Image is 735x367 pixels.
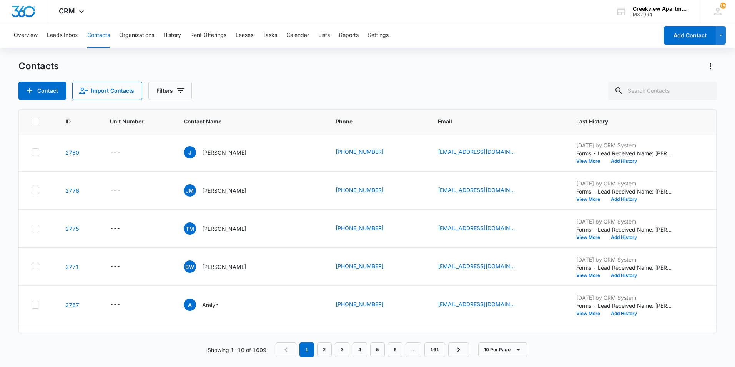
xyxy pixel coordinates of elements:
[576,217,672,225] p: [DATE] by CRM System
[388,342,402,357] a: Page 6
[335,342,349,357] a: Page 3
[576,311,605,316] button: View More
[14,23,38,48] button: Overview
[576,294,672,302] p: [DATE] by CRM System
[65,302,79,308] a: Navigate to contact details page for Aralyn
[286,23,309,48] button: Calendar
[110,224,120,233] div: ---
[65,225,79,232] a: Navigate to contact details page for Teona Martinez
[438,262,529,271] div: Email - Brittanyyoungblood@gmail.com - Select to Edit Field
[576,225,672,234] p: Forms - Lead Received Name: [PERSON_NAME] Email: [EMAIL_ADDRESS][DOMAIN_NAME] Phone: [PHONE_NUMBE...
[576,149,672,157] p: Forms - Lead Received Name: [PERSON_NAME] Email: [EMAIL_ADDRESS][DOMAIN_NAME] Phone: [PHONE_NUMBE...
[605,197,642,202] button: Add History
[18,60,59,72] h1: Contacts
[47,23,78,48] button: Leads Inbox
[184,260,196,273] span: BW
[87,23,110,48] button: Contacts
[336,262,397,271] div: Phone - (307) 460-8932 - Select to Edit Field
[336,224,384,232] a: [PHONE_NUMBER]
[110,300,134,309] div: Unit Number - - Select to Edit Field
[336,117,408,125] span: Phone
[438,224,529,233] div: Email - teonamartinez@gmail.com - Select to Edit Field
[276,342,469,357] nav: Pagination
[110,262,120,271] div: ---
[576,255,672,264] p: [DATE] by CRM System
[720,3,726,9] span: 156
[336,148,397,157] div: Phone - (720) 755-8488 - Select to Edit Field
[110,224,134,233] div: Unit Number - - Select to Edit Field
[72,82,142,100] button: Import Contacts
[576,159,605,163] button: View More
[438,300,529,309] div: Email - aralyntorres13@icloud.com - Select to Edit Field
[184,222,196,235] span: TM
[336,186,397,195] div: Phone - (385) 626-4406 - Select to Edit Field
[110,186,134,195] div: Unit Number - - Select to Edit Field
[576,197,605,202] button: View More
[633,12,689,17] div: account id
[576,273,605,278] button: View More
[318,23,330,48] button: Lists
[184,299,196,311] span: A
[438,224,515,232] a: [EMAIL_ADDRESS][DOMAIN_NAME]
[576,179,672,187] p: [DATE] by CRM System
[704,60,717,72] button: Actions
[576,302,672,310] p: Forms - Lead Received Name: [PERSON_NAME] Email: [EMAIL_ADDRESS][DOMAIN_NAME] Phone: [PHONE_NUMBE...
[65,149,79,156] a: Navigate to contact details page for Jonny
[336,186,384,194] a: [PHONE_NUMBER]
[184,146,260,158] div: Contact Name - Jonny - Select to Edit Field
[184,222,260,235] div: Contact Name - Teona Martinez - Select to Edit Field
[110,300,120,309] div: ---
[438,262,515,270] a: [EMAIL_ADDRESS][DOMAIN_NAME]
[110,117,165,125] span: Unit Number
[208,346,266,354] p: Showing 1-10 of 1609
[576,117,693,125] span: Last History
[202,263,246,271] p: [PERSON_NAME]
[633,6,689,12] div: account name
[263,23,277,48] button: Tasks
[184,260,260,273] div: Contact Name - Brittany West - Select to Edit Field
[65,187,79,194] a: Navigate to contact details page for Juan Mata
[336,224,397,233] div: Phone - (970) 596-0801 - Select to Edit Field
[576,264,672,272] p: Forms - Lead Received Name: [PERSON_NAME] Email: [EMAIL_ADDRESS][DOMAIN_NAME] Phone: [PHONE_NUMBE...
[202,301,218,309] p: Aralyn
[184,117,306,125] span: Contact Name
[605,273,642,278] button: Add History
[110,148,134,157] div: Unit Number - - Select to Edit Field
[576,141,672,149] p: [DATE] by CRM System
[576,332,672,340] p: [DATE] by CRM System
[336,300,397,309] div: Phone - (970) 286-8774 - Select to Edit Field
[65,264,79,270] a: Navigate to contact details page for Brittany West
[18,82,66,100] button: Add Contact
[148,82,192,100] button: Filters
[59,7,75,15] span: CRM
[448,342,469,357] a: Next Page
[202,148,246,157] p: [PERSON_NAME]
[424,342,445,357] a: Page 161
[370,342,385,357] a: Page 5
[65,117,80,125] span: ID
[576,235,605,240] button: View More
[184,299,232,311] div: Contact Name - Aralyn - Select to Edit Field
[605,311,642,316] button: Add History
[184,184,196,197] span: JM
[353,342,367,357] a: Page 4
[184,146,196,158] span: J
[110,186,120,195] div: ---
[339,23,359,48] button: Reports
[720,3,726,9] div: notifications count
[202,187,246,195] p: [PERSON_NAME]
[438,186,515,194] a: [EMAIL_ADDRESS][DOMAIN_NAME]
[190,23,226,48] button: Rent Offerings
[664,26,716,45] button: Add Contact
[605,235,642,240] button: Add History
[368,23,389,48] button: Settings
[236,23,253,48] button: Leases
[438,148,529,157] div: Email - j0nny_B@outlook.com - Select to Edit Field
[317,342,332,357] a: Page 2
[608,82,717,100] input: Search Contacts
[438,300,515,308] a: [EMAIL_ADDRESS][DOMAIN_NAME]
[336,300,384,308] a: [PHONE_NUMBER]
[110,148,120,157] div: ---
[576,187,672,195] p: Forms - Lead Received Name: [PERSON_NAME] Email: [EMAIL_ADDRESS][DOMAIN_NAME] Phone: [PHONE_NUMBE...
[299,342,314,357] em: 1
